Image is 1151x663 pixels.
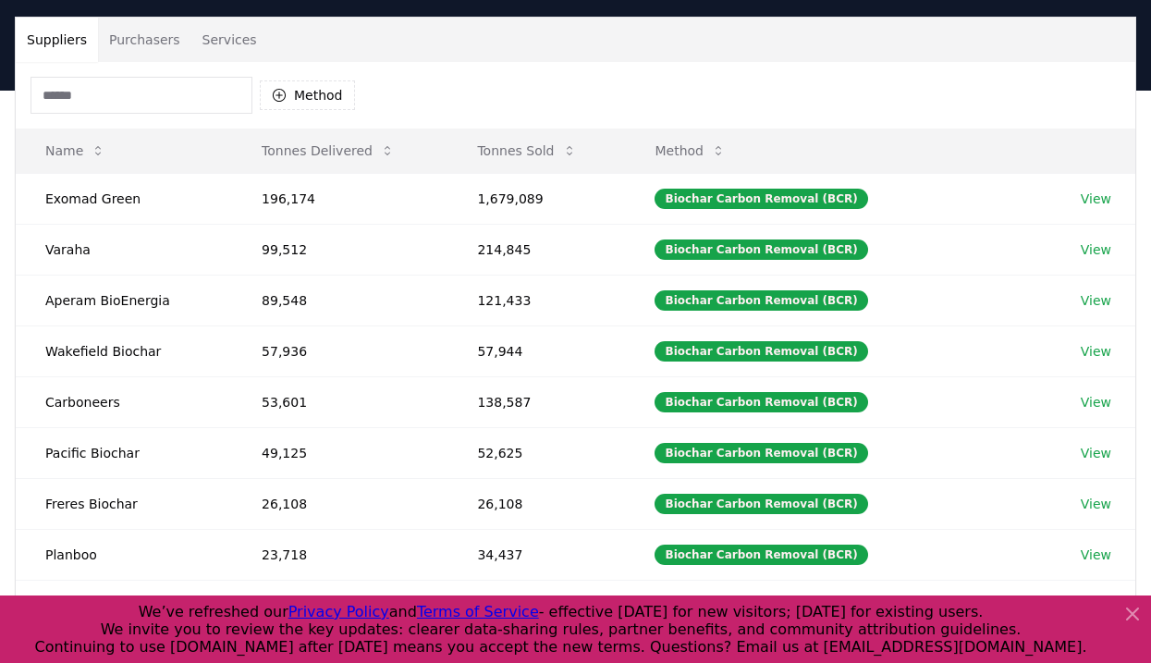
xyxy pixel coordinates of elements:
td: 36,979 [447,580,625,631]
td: 121,433 [447,275,625,325]
button: Suppliers [16,18,98,62]
div: Biochar Carbon Removal (BCR) [655,239,867,260]
button: Services [191,18,268,62]
div: Biochar Carbon Removal (BCR) [655,290,867,311]
td: Carboneers [16,376,232,427]
a: View [1081,240,1111,259]
td: Varaha [16,224,232,275]
td: 99,512 [232,224,447,275]
td: 57,944 [447,325,625,376]
td: 89,548 [232,275,447,325]
td: 34,437 [447,529,625,580]
td: CarbonCure [16,580,232,631]
div: Biochar Carbon Removal (BCR) [655,392,867,412]
td: Wakefield Biochar [16,325,232,376]
td: 52,625 [447,427,625,478]
button: Name [31,132,120,169]
td: 138,587 [447,376,625,427]
td: 26,108 [232,478,447,529]
td: Pacific Biochar [16,427,232,478]
td: 49,125 [232,427,447,478]
div: Biochar Carbon Removal (BCR) [655,494,867,514]
button: Tonnes Sold [462,132,591,169]
td: 214,845 [447,224,625,275]
a: View [1081,291,1111,310]
div: Biochar Carbon Removal (BCR) [655,443,867,463]
div: Biochar Carbon Removal (BCR) [655,341,867,362]
button: Purchasers [98,18,191,62]
td: 196,174 [232,173,447,224]
td: 23,718 [232,529,447,580]
td: 57,936 [232,325,447,376]
td: Planboo [16,529,232,580]
a: View [1081,190,1111,208]
td: 23,191 [232,580,447,631]
button: Method [640,132,741,169]
td: 1,679,089 [447,173,625,224]
td: Aperam BioEnergia [16,275,232,325]
button: Tonnes Delivered [247,132,410,169]
a: View [1081,495,1111,513]
td: Exomad Green [16,173,232,224]
div: Biochar Carbon Removal (BCR) [655,189,867,209]
a: View [1081,342,1111,361]
a: View [1081,444,1111,462]
button: Method [260,80,355,110]
td: 53,601 [232,376,447,427]
a: View [1081,393,1111,411]
div: Biochar Carbon Removal (BCR) [655,545,867,565]
td: 26,108 [447,478,625,529]
a: View [1081,546,1111,564]
td: Freres Biochar [16,478,232,529]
